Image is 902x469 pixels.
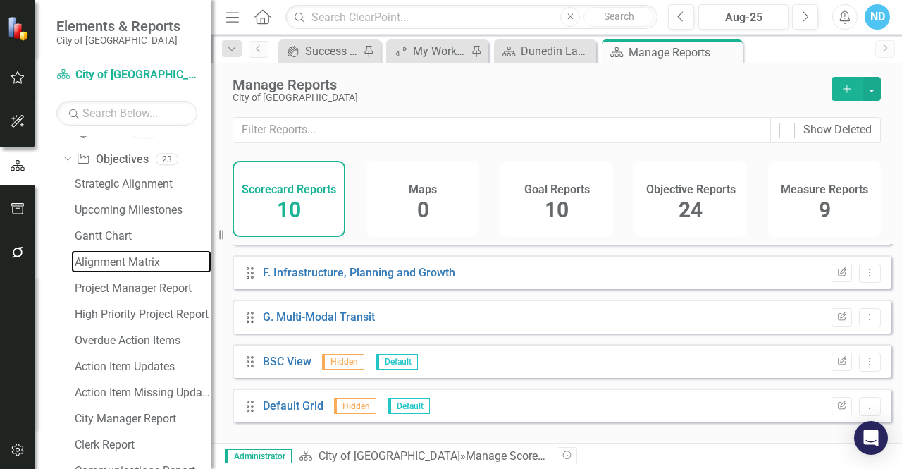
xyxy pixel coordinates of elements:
a: F. Infrastructure, Planning and Growth [263,266,455,279]
div: City Manager Report [75,413,211,425]
div: Manage Reports [629,44,739,61]
span: Default [388,398,430,414]
div: Action Item Updates [75,360,211,373]
div: High Priority Project Report [75,308,211,321]
a: Gantt Chart [71,224,211,247]
h4: Maps [409,183,437,196]
input: Search Below... [56,101,197,126]
button: Aug-25 [698,4,789,30]
a: BSC View [263,355,311,368]
button: ND [865,4,890,30]
small: City of [GEOGRAPHIC_DATA] [56,35,180,46]
span: Administrator [225,449,292,463]
div: City of [GEOGRAPHIC_DATA] [233,92,817,103]
span: 0 [417,197,429,222]
a: City of [GEOGRAPHIC_DATA] [56,67,197,83]
span: Hidden [334,398,376,414]
a: Strategic Alignment [71,172,211,195]
div: Overdue Action Items [75,334,211,347]
div: 2 [132,126,154,138]
div: 23 [156,153,178,165]
img: ClearPoint Strategy [6,16,32,42]
a: Success Portal [282,42,359,60]
a: Project Manager Report [71,276,211,299]
span: Elements & Reports [56,18,180,35]
h4: Measure Reports [781,183,868,196]
div: Open Intercom Messenger [854,421,888,455]
div: Strategic Alignment [75,178,211,190]
div: Show Deleted [803,122,872,138]
div: Dunedin Landing Page [521,42,593,60]
a: My Workspace [390,42,467,60]
h4: Objective Reports [646,183,736,196]
a: Action Item Missing Updates [71,381,211,403]
a: G. Multi-Modal Transit [263,310,375,324]
div: Clerk Report [75,439,211,451]
span: Hidden [322,354,364,370]
h4: Goal Reports [524,183,590,196]
button: Search [583,7,654,27]
span: Default [376,354,418,370]
span: 10 [545,197,569,222]
div: Gantt Chart [75,230,211,243]
a: Action Item Updates [71,355,211,377]
div: My Workspace [413,42,467,60]
div: » Manage Scorecard Reports [299,449,546,465]
a: City Manager Report [71,407,211,430]
span: 24 [679,197,703,222]
a: Upcoming Milestones [71,198,211,221]
input: Search ClearPoint... [285,5,657,30]
h4: Scorecard Reports [242,183,336,196]
div: Project Manager Report [75,282,211,295]
a: Objectives [76,152,148,168]
div: Success Portal [305,42,359,60]
input: Filter Reports... [233,117,771,143]
a: Dunedin Landing Page [498,42,593,60]
span: Search [604,11,634,22]
div: Aug-25 [703,9,784,26]
a: Default Grid [263,399,323,413]
span: 9 [819,197,831,222]
a: Overdue Action Items [71,329,211,351]
a: Clerk Report [71,433,211,456]
div: Action Item Missing Updates [75,386,211,399]
a: High Priority Project Report [71,303,211,325]
a: Alignment Matrix [71,250,211,273]
div: Alignment Matrix [75,256,211,269]
a: City of [GEOGRAPHIC_DATA] [319,449,460,463]
div: Upcoming Milestones [75,204,211,217]
span: 10 [277,197,301,222]
div: Manage Reports [233,77,817,92]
